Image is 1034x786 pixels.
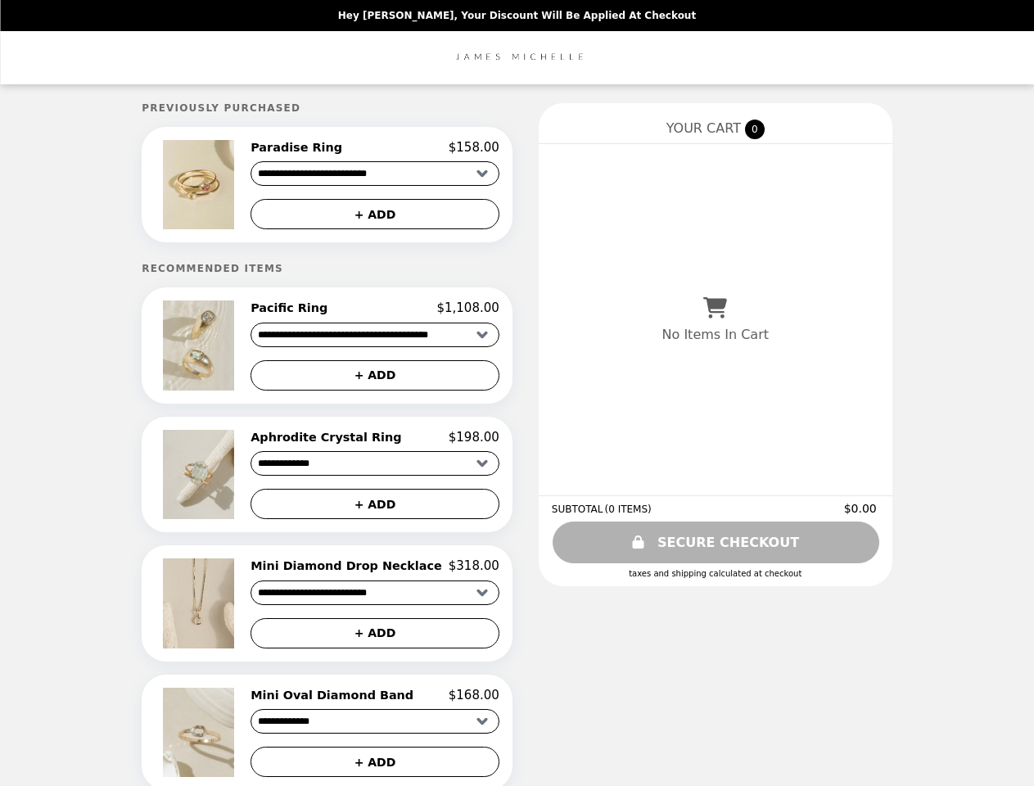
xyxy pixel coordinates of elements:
[163,140,239,229] img: Paradise Ring
[338,10,696,21] p: Hey [PERSON_NAME], your discount will be applied at checkout
[604,504,651,515] span: ( 0 ITEMS )
[251,558,449,573] h2: Mini Diamond Drop Necklace
[251,580,499,605] select: Select a product variant
[844,502,879,515] span: $0.00
[142,102,512,114] h5: Previously Purchased
[251,199,499,229] button: + ADD
[449,558,499,573] p: $318.00
[449,41,586,75] img: Brand Logo
[251,618,499,648] button: + ADD
[251,451,499,476] select: Select a product variant
[552,504,605,515] span: SUBTOTAL
[251,140,349,155] h2: Paradise Ring
[251,323,499,347] select: Select a product variant
[666,120,741,136] span: YOUR CART
[163,688,239,777] img: Mini Oval Diamond Band
[251,709,499,734] select: Select a product variant
[163,300,239,390] img: Pacific Ring
[251,489,499,519] button: + ADD
[163,558,239,648] img: Mini Diamond Drop Necklace
[449,140,499,155] p: $158.00
[662,327,769,342] p: No Items In Cart
[449,430,499,445] p: $198.00
[251,300,334,315] h2: Pacific Ring
[449,688,499,702] p: $168.00
[251,161,499,186] select: Select a product variant
[142,263,512,274] h5: Recommended Items
[436,300,499,315] p: $1,108.00
[251,688,420,702] h2: Mini Oval Diamond Band
[251,430,408,445] h2: Aphrodite Crystal Ring
[251,747,499,777] button: + ADD
[251,360,499,391] button: + ADD
[163,430,239,519] img: Aphrodite Crystal Ring
[552,569,879,578] div: Taxes and Shipping calculated at checkout
[745,120,765,139] span: 0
